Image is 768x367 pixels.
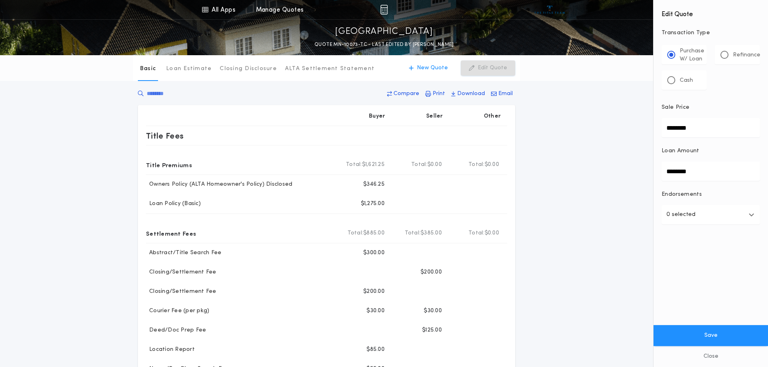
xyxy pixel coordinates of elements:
[662,29,760,37] p: Transaction Type
[662,162,760,181] input: Loan Amount
[146,200,201,208] p: Loan Policy (Basic)
[654,325,768,346] button: Save
[146,346,195,354] p: Location Report
[411,161,427,169] b: Total:
[478,64,507,72] p: Edit Quote
[146,307,209,315] p: Courier Fee (per pkg)
[363,249,385,257] p: $300.00
[401,60,456,76] button: New Quote
[369,112,385,120] p: Buyer
[361,200,385,208] p: $1,275.00
[654,346,768,367] button: Close
[366,346,385,354] p: $85.00
[468,229,485,237] b: Total:
[393,90,419,98] p: Compare
[146,249,221,257] p: Abstract/Title Search Fee
[449,87,487,101] button: Download
[363,180,385,189] p: $346.25
[484,112,501,120] p: Other
[146,326,206,334] p: Deed/Doc Prep Fee
[366,307,385,315] p: $30.00
[535,6,565,14] img: vs-icon
[220,65,277,73] p: Closing Disclosure
[417,64,448,72] p: New Quote
[489,87,515,101] button: Email
[362,161,385,169] span: $1,621.25
[166,65,212,73] p: Loan Estimate
[485,229,499,237] span: $0.00
[405,229,421,237] b: Total:
[146,227,196,240] p: Settlement Fees
[662,5,760,19] h4: Edit Quote
[363,229,385,237] span: $885.00
[680,47,704,63] p: Purchase W/ Loan
[422,326,442,334] p: $125.00
[285,65,375,73] p: ALTA Settlement Statement
[363,288,385,296] p: $200.00
[146,268,216,276] p: Closing/Settlement Fee
[662,191,760,199] p: Endorsements
[485,161,499,169] span: $0.00
[433,90,445,98] p: Print
[426,112,443,120] p: Seller
[498,90,513,98] p: Email
[662,118,760,137] input: Sale Price
[146,288,216,296] p: Closing/Settlement Fee
[140,65,156,73] p: Basic
[385,87,422,101] button: Compare
[348,229,364,237] b: Total:
[146,158,192,171] p: Title Premiums
[423,87,447,101] button: Print
[733,51,760,59] p: Refinance
[427,161,442,169] span: $0.00
[662,104,689,112] p: Sale Price
[380,5,388,15] img: img
[335,25,433,38] p: [GEOGRAPHIC_DATA]
[424,307,442,315] p: $30.00
[146,180,292,189] p: Owners Policy (ALTA Homeowner's Policy) Disclosed
[666,210,695,220] p: 0 selected
[346,161,362,169] b: Total:
[146,129,184,142] p: Title Fees
[420,229,442,237] span: $385.00
[314,41,454,49] p: QUOTE MN-10073-TC - LAST EDITED BY [PERSON_NAME]
[468,161,485,169] b: Total:
[457,90,485,98] p: Download
[680,77,693,85] p: Cash
[662,205,760,224] button: 0 selected
[662,147,699,155] p: Loan Amount
[461,60,515,76] button: Edit Quote
[420,268,442,276] p: $200.00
